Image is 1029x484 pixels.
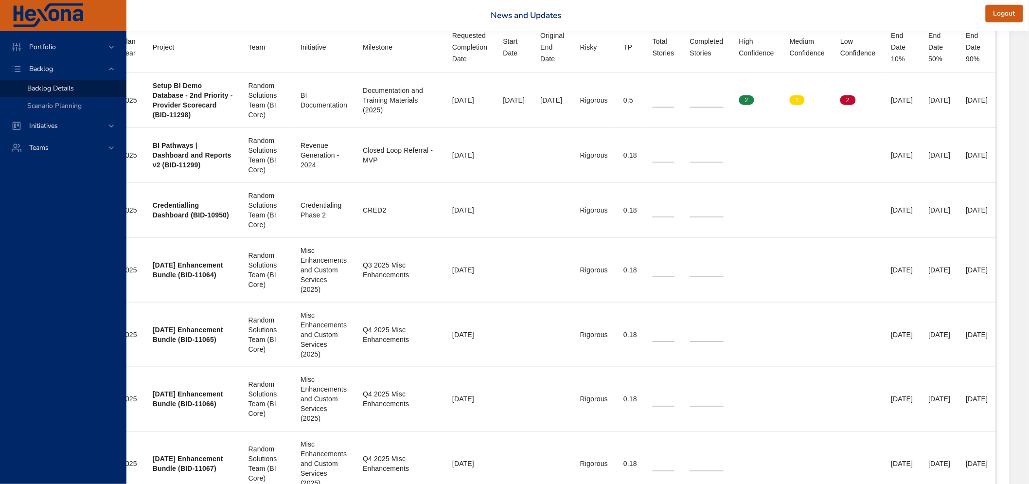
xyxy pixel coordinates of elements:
[452,459,487,469] div: [DATE]
[790,36,825,59] div: Sort
[248,41,266,53] div: Sort
[248,315,285,354] div: Random Solutions Team (BI Core)
[966,265,988,275] div: [DATE]
[153,41,175,53] div: Project
[122,95,137,105] div: 2025
[452,394,487,404] div: [DATE]
[363,260,437,280] div: Q3 2025 Misc Enhancements
[840,36,875,59] div: Low Confidence
[248,81,285,120] div: Random Solutions Team (BI Core)
[929,459,951,469] div: [DATE]
[891,394,913,404] div: [DATE]
[580,41,597,53] div: Sort
[623,150,637,160] div: 0.18
[452,30,487,65] div: Requested Completion Date
[929,330,951,340] div: [DATE]
[580,41,608,53] span: Risky
[580,394,608,404] div: Rigorous
[122,205,137,215] div: 2025
[363,41,392,53] div: Sort
[27,101,82,110] span: Scenario Planning
[580,95,608,105] div: Rigorous
[301,375,347,424] div: Misc Enhancements and Custom Services (2025)
[503,95,525,105] div: [DATE]
[966,30,988,65] div: End Date 90%
[248,41,285,53] span: Team
[739,36,774,59] div: High Confidence
[301,41,326,53] div: Initiative
[580,205,608,215] div: Rigorous
[301,200,347,220] div: Credentialing Phase 2
[891,30,913,65] div: End Date 10%
[301,90,347,110] div: BI Documentation
[623,394,637,404] div: 0.18
[21,121,66,130] span: Initiatives
[891,150,913,160] div: [DATE]
[122,394,137,404] div: 2025
[966,459,988,469] div: [DATE]
[790,36,825,59] span: Medium Confidence
[653,36,674,59] span: Total Stories
[580,150,608,160] div: Rigorous
[541,30,565,65] div: Sort
[929,394,951,404] div: [DATE]
[122,150,137,160] div: 2025
[248,136,285,175] div: Random Solutions Team (BI Core)
[690,36,724,59] div: Sort
[790,96,805,105] span: 1
[301,310,347,359] div: Misc Enhancements and Custom Services (2025)
[301,246,347,294] div: Misc Enhancements and Custom Services (2025)
[739,36,774,59] div: Sort
[363,205,437,215] div: CRED2
[452,265,487,275] div: [DATE]
[503,36,525,59] div: Sort
[27,84,74,93] span: Backlog Details
[966,394,988,404] div: [DATE]
[248,191,285,230] div: Random Solutions Team (BI Core)
[966,95,988,105] div: [DATE]
[363,145,437,165] div: Closed Loop Referral - MVP
[580,330,608,340] div: Rigorous
[929,205,951,215] div: [DATE]
[363,454,437,474] div: Q4 2025 Misc Enhancements
[503,36,525,59] div: Start Date
[363,41,437,53] span: Milestone
[363,86,437,115] div: Documentation and Training Materials (2025)
[541,95,565,105] div: [DATE]
[929,150,951,160] div: [DATE]
[580,41,597,53] div: Risky
[840,96,855,105] span: 2
[929,265,951,275] div: [DATE]
[21,143,56,152] span: Teams
[301,141,347,170] div: Revenue Generation - 2024
[840,36,875,59] div: Sort
[891,205,913,215] div: [DATE]
[301,41,347,53] span: Initiative
[580,459,608,469] div: Rigorous
[122,36,137,59] div: Plan Year
[122,330,137,340] div: 2025
[891,330,913,340] div: [DATE]
[690,36,724,59] div: Completed Stories
[363,390,437,409] div: Q4 2025 Misc Enhancements
[452,150,487,160] div: [DATE]
[929,95,951,105] div: [DATE]
[994,8,1015,20] span: Logout
[491,10,562,21] a: News and Updates
[248,251,285,289] div: Random Solutions Team (BI Core)
[929,30,951,65] div: End Date 50%
[122,36,137,59] div: Sort
[891,265,913,275] div: [DATE]
[301,41,326,53] div: Sort
[452,95,487,105] div: [DATE]
[966,330,988,340] div: [DATE]
[153,82,233,119] b: Setup BI Demo Database - 2nd Priority - Provider Scorecard (BID-11298)
[452,330,487,340] div: [DATE]
[623,95,637,105] div: 0.5
[891,459,913,469] div: [DATE]
[623,459,637,469] div: 0.18
[153,326,223,343] b: [DATE] Enhancement Bundle (BID-11065)
[363,41,392,53] div: Milestone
